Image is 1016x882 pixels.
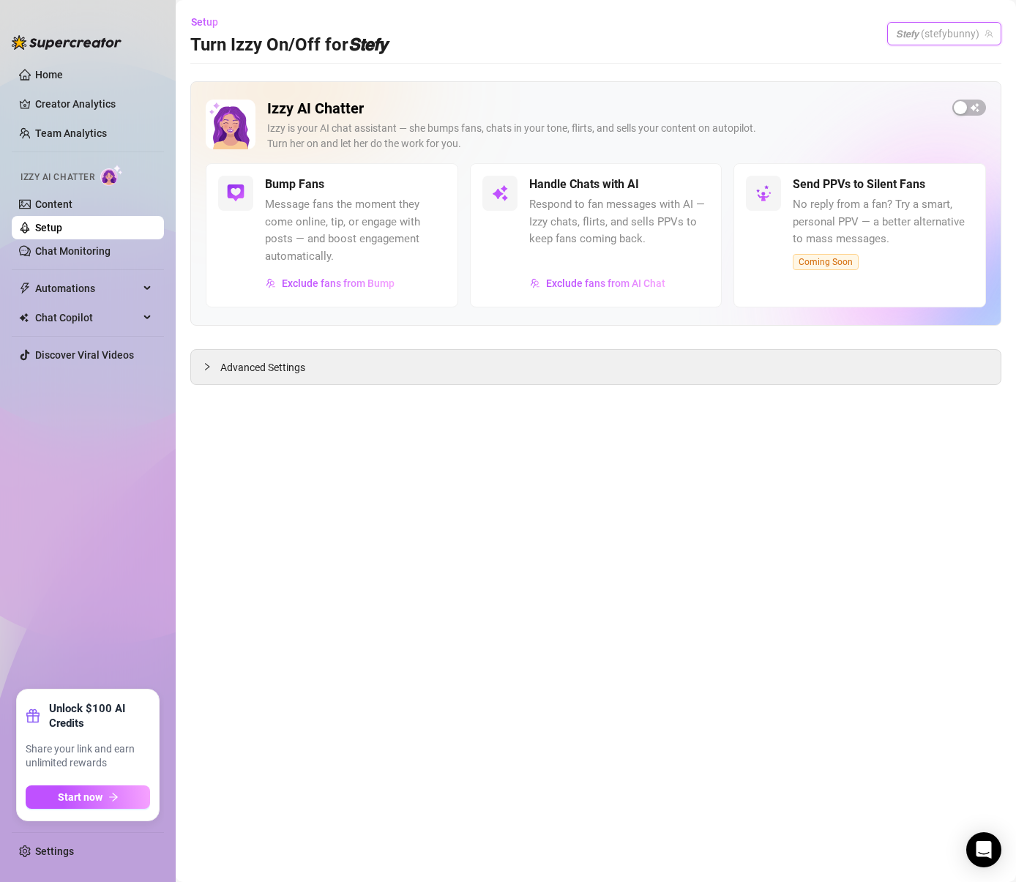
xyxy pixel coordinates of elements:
[100,165,123,186] img: AI Chatter
[793,176,925,193] h5: Send PPVs to Silent Fans
[35,245,111,257] a: Chat Monitoring
[191,16,218,28] span: Setup
[35,92,152,116] a: Creator Analytics
[35,222,62,233] a: Setup
[190,10,230,34] button: Setup
[529,272,666,295] button: Exclude fans from AI Chat
[267,100,941,118] h2: Izzy AI Chatter
[227,184,244,202] img: svg%3e
[265,176,324,193] h5: Bump Fans
[546,277,665,289] span: Exclude fans from AI Chat
[35,198,72,210] a: Content
[793,196,974,248] span: No reply from a fan? Try a smart, personal PPV — a better alternative to mass messages.
[530,278,540,288] img: svg%3e
[529,176,639,193] h5: Handle Chats with AI
[35,69,63,81] a: Home
[220,359,305,375] span: Advanced Settings
[266,278,276,288] img: svg%3e
[35,349,134,361] a: Discover Viral Videos
[755,184,772,202] img: svg%3e
[35,845,74,857] a: Settings
[896,23,993,45] span: 𝙎𝙩𝙚𝙛𝙮 (stefybunny)
[203,362,212,371] span: collapsed
[491,184,509,202] img: svg%3e
[35,306,139,329] span: Chat Copilot
[26,709,40,723] span: gift
[190,34,387,57] h3: Turn Izzy On/Off for 𝙎𝙩𝙚𝙛𝙮
[267,121,941,152] div: Izzy is your AI chat assistant — she bumps fans, chats in your tone, flirts, and sells your conte...
[529,196,710,248] span: Respond to fan messages with AI — Izzy chats, flirts, and sells PPVs to keep fans coming back.
[985,29,993,38] span: team
[19,313,29,323] img: Chat Copilot
[12,35,122,50] img: logo-BBDzfeDw.svg
[26,785,150,809] button: Start nowarrow-right
[35,127,107,139] a: Team Analytics
[265,272,395,295] button: Exclude fans from Bump
[35,277,139,300] span: Automations
[26,742,150,771] span: Share your link and earn unlimited rewards
[108,792,119,802] span: arrow-right
[19,283,31,294] span: thunderbolt
[203,359,220,375] div: collapsed
[58,791,102,803] span: Start now
[20,171,94,184] span: Izzy AI Chatter
[265,196,446,265] span: Message fans the moment they come online, tip, or engage with posts — and boost engagement automa...
[206,100,255,149] img: Izzy AI Chatter
[966,832,1001,867] div: Open Intercom Messenger
[793,254,859,270] span: Coming Soon
[49,701,150,730] strong: Unlock $100 AI Credits
[282,277,395,289] span: Exclude fans from Bump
